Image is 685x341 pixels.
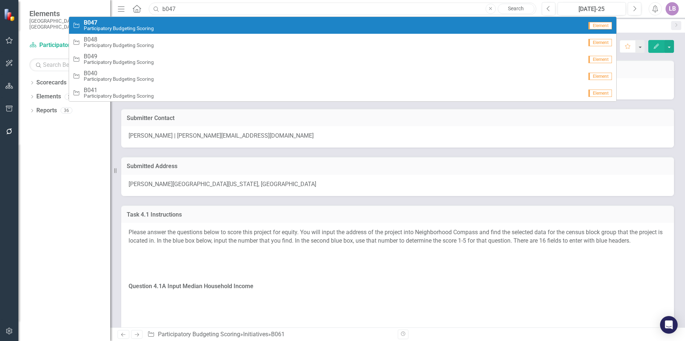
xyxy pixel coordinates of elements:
[69,34,616,51] a: B048Participatory Budgeting ScoringElement
[129,228,667,247] p: Please answer the questions below to score this project for equity. You will input the address of...
[660,316,678,334] div: Open Intercom Messenger
[84,59,154,65] small: Participatory Budgeting Scoring
[36,79,66,87] a: Scorecards
[84,70,154,77] span: B040
[36,92,61,101] a: Elements
[588,73,612,80] span: Element
[666,2,679,15] button: LB
[243,331,268,338] a: Initiatives
[588,90,612,97] span: Element
[129,326,667,337] p: Use this link to access Neighborhood Compass:
[84,43,154,48] small: Participatory Budgeting Scoring
[560,5,624,14] div: [DATE]-25
[271,331,285,338] div: B061
[127,211,668,218] h3: Task 4.1 Instructions
[84,87,154,94] span: B041
[127,163,668,170] h3: Submitted Address
[29,9,103,18] span: Elements
[29,18,103,30] small: [GEOGRAPHIC_DATA], [GEOGRAPHIC_DATA]
[84,36,154,43] span: B048
[84,93,154,99] small: Participatory Budgeting Scoring
[84,26,154,31] small: Participatory Budgeting Scoring
[4,8,17,21] img: ClearPoint Strategy
[558,2,626,15] button: [DATE]-25
[84,76,154,82] small: Participatory Budgeting Scoring
[588,39,612,46] span: Element
[158,331,240,338] a: Participatory Budgeting Scoring
[149,3,536,15] input: Search ClearPoint...
[127,115,668,121] h3: Submitter Contact
[498,4,534,14] a: Search
[29,41,103,50] a: Participatory Budgeting Scoring
[36,106,57,115] a: Reports
[69,84,616,101] a: B041Participatory Budgeting ScoringElement
[129,181,316,188] span: [PERSON_NAME][GEOGRAPHIC_DATA][US_STATE], [GEOGRAPHIC_DATA]
[69,51,616,68] a: B049Participatory Budgeting ScoringElement
[69,17,616,34] a: Participatory Budgeting ScoringElement
[147,330,392,339] div: » »
[84,53,154,60] span: B049
[588,22,612,29] span: Element
[69,68,616,84] a: B040Participatory Budgeting ScoringElement
[129,132,314,139] span: [PERSON_NAME] | [PERSON_NAME][EMAIL_ADDRESS][DOMAIN_NAME]
[129,283,253,290] strong: Question 4.1A Input Median Household Income
[65,94,79,100] div: 265
[61,108,72,114] div: 36
[588,56,612,63] span: Element
[29,58,103,71] input: Search Below...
